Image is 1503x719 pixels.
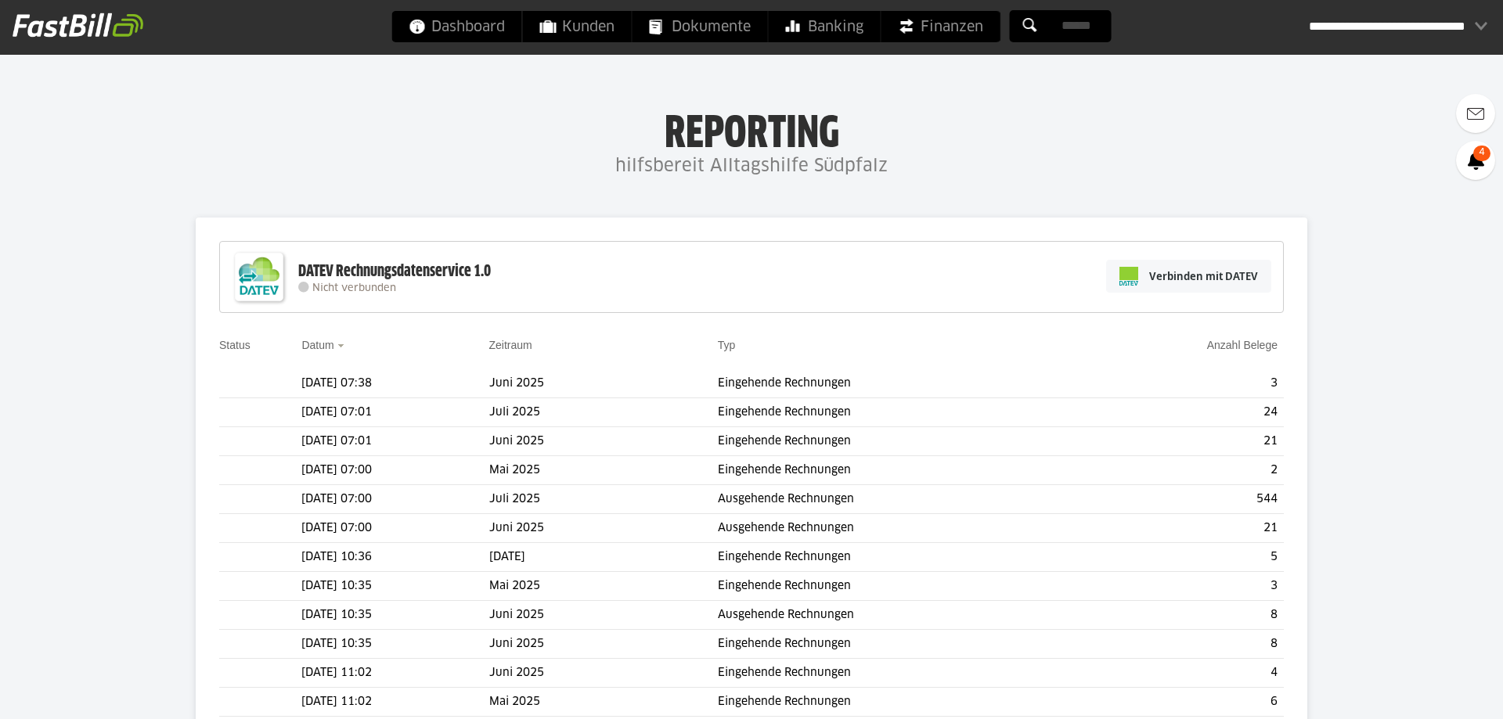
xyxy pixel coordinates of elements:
td: Juni 2025 [489,659,718,688]
a: Datum [301,339,333,351]
td: Juni 2025 [489,514,718,543]
td: 21 [1079,427,1284,456]
td: 5 [1079,543,1284,572]
td: 21 [1079,514,1284,543]
td: Eingehende Rechnungen [718,369,1079,398]
a: Dokumente [633,11,768,42]
td: [DATE] 07:01 [301,398,488,427]
td: Eingehende Rechnungen [718,630,1079,659]
img: sort_desc.gif [337,344,348,347]
td: Mai 2025 [489,572,718,601]
td: 6 [1079,688,1284,717]
a: 4 [1456,141,1495,180]
td: 2 [1079,456,1284,485]
div: DATEV Rechnungsdatenservice 1.0 [298,261,491,282]
td: [DATE] 10:35 [301,601,488,630]
td: Ausgehende Rechnungen [718,485,1079,514]
td: Eingehende Rechnungen [718,543,1079,572]
td: 24 [1079,398,1284,427]
a: Status [219,339,250,351]
td: [DATE] 07:38 [301,369,488,398]
td: [DATE] 10:35 [301,572,488,601]
td: Eingehende Rechnungen [718,688,1079,717]
td: Juni 2025 [489,601,718,630]
span: Finanzen [899,11,983,42]
td: Eingehende Rechnungen [718,456,1079,485]
a: Dashboard [392,11,522,42]
img: DATEV-Datenservice Logo [228,246,290,308]
td: Juni 2025 [489,427,718,456]
a: Kunden [523,11,632,42]
td: [DATE] 10:36 [301,543,488,572]
td: [DATE] 11:02 [301,688,488,717]
td: Eingehende Rechnungen [718,427,1079,456]
td: Juni 2025 [489,369,718,398]
span: Dokumente [650,11,751,42]
a: Banking [769,11,881,42]
td: Eingehende Rechnungen [718,398,1079,427]
td: [DATE] [489,543,718,572]
td: Juni 2025 [489,630,718,659]
td: Juli 2025 [489,398,718,427]
td: 3 [1079,369,1284,398]
td: Eingehende Rechnungen [718,572,1079,601]
span: Nicht verbunden [312,283,396,293]
span: 4 [1473,146,1490,161]
span: Verbinden mit DATEV [1149,268,1258,284]
a: Typ [718,339,736,351]
span: Dashboard [409,11,505,42]
td: [DATE] 07:00 [301,485,488,514]
span: Kunden [540,11,615,42]
td: 8 [1079,630,1284,659]
td: Ausgehende Rechnungen [718,514,1079,543]
td: Ausgehende Rechnungen [718,601,1079,630]
td: Eingehende Rechnungen [718,659,1079,688]
td: 544 [1079,485,1284,514]
img: pi-datev-logo-farbig-24.svg [1119,267,1138,286]
span: Banking [786,11,863,42]
a: Zeitraum [489,339,532,351]
img: fastbill_logo_white.png [13,13,143,38]
td: [DATE] 07:00 [301,456,488,485]
td: Mai 2025 [489,456,718,485]
td: [DATE] 10:35 [301,630,488,659]
h1: Reporting [157,110,1346,151]
td: 8 [1079,601,1284,630]
a: Anzahl Belege [1207,339,1278,351]
td: Juli 2025 [489,485,718,514]
td: Mai 2025 [489,688,718,717]
td: 4 [1079,659,1284,688]
td: [DATE] 07:00 [301,514,488,543]
td: 3 [1079,572,1284,601]
td: [DATE] 11:02 [301,659,488,688]
a: Finanzen [881,11,1000,42]
td: [DATE] 07:01 [301,427,488,456]
a: Verbinden mit DATEV [1106,260,1271,293]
